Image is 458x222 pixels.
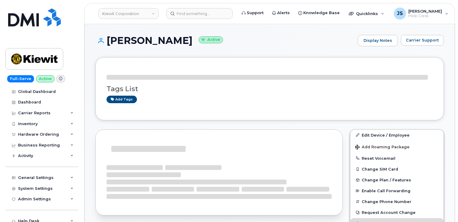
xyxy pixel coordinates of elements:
[350,207,444,218] button: Request Account Change
[350,196,444,207] button: Change Phone Number
[362,189,410,193] span: Enable Call Forwarding
[401,35,444,46] button: Carrier Support
[350,153,444,164] button: Reset Voicemail
[406,37,439,43] span: Carrier Support
[350,140,444,153] button: Add Roaming Package
[199,36,223,43] small: Active
[355,145,410,150] span: Add Roaming Package
[350,185,444,196] button: Enable Call Forwarding
[350,164,444,174] button: Change SIM Card
[350,130,444,140] a: Edit Device / Employee
[107,96,137,103] a: Add tags
[350,174,444,185] button: Change Plan / Features
[95,35,355,46] h1: [PERSON_NAME]
[362,178,411,182] span: Change Plan / Features
[358,35,398,46] a: Display Notes
[107,85,433,93] h3: Tags List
